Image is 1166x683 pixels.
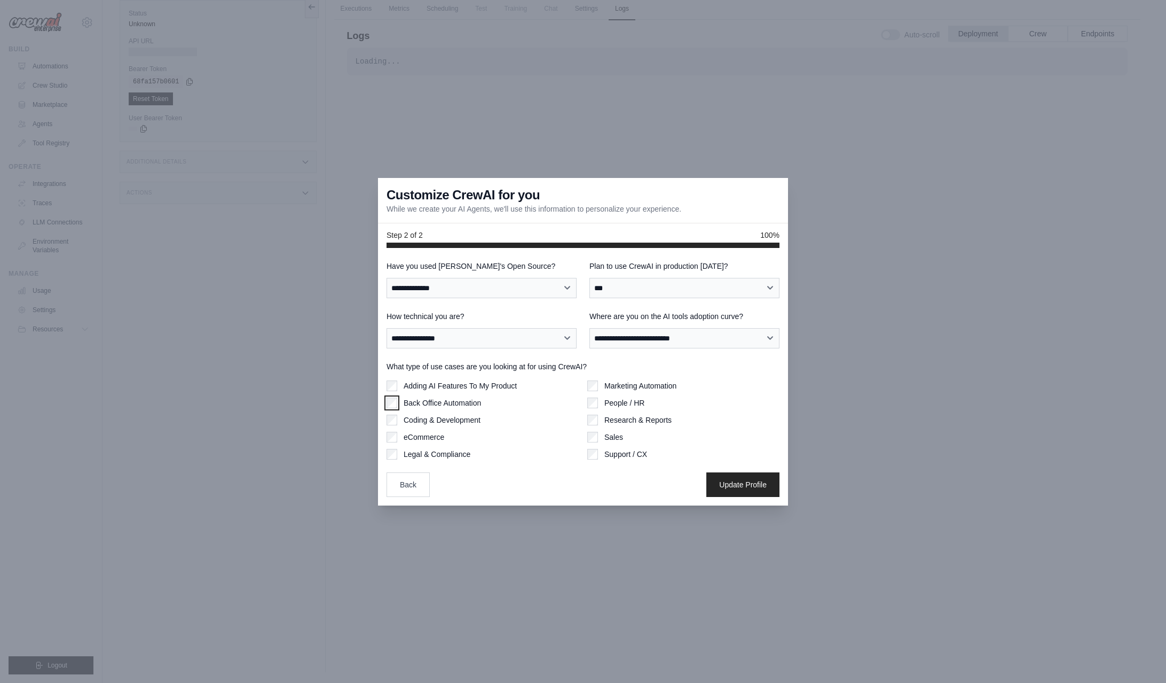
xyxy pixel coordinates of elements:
label: Legal & Compliance [404,449,470,460]
label: Coding & Development [404,415,480,425]
label: Back Office Automation [404,398,481,408]
label: Have you used [PERSON_NAME]'s Open Source? [387,261,577,271]
button: Back [387,472,430,497]
label: Support / CX [604,449,647,460]
label: Plan to use CrewAI in production [DATE]? [589,261,779,271]
label: Marketing Automation [604,381,676,391]
label: Adding AI Features To My Product [404,381,517,391]
span: 100% [760,230,779,240]
label: Where are you on the AI tools adoption curve? [589,311,779,322]
label: What type of use cases are you looking at for using CrewAI? [387,361,779,372]
button: Update Profile [706,472,779,497]
p: While we create your AI Agents, we'll use this information to personalize your experience. [387,204,681,214]
iframe: Chat Widget [1113,632,1166,683]
label: Research & Reports [604,415,672,425]
h3: Customize CrewAI for you [387,187,540,204]
label: eCommerce [404,432,444,443]
label: How technical you are? [387,311,577,322]
label: People / HR [604,398,644,408]
label: Sales [604,432,623,443]
span: Step 2 of 2 [387,230,423,240]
